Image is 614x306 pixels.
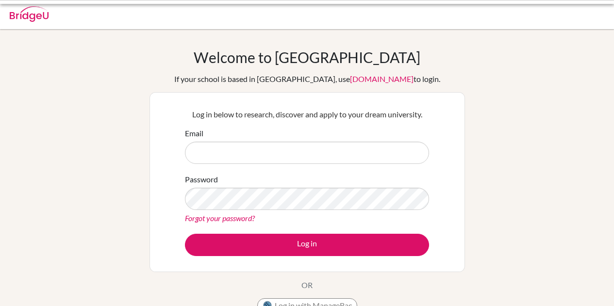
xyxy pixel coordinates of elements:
[194,48,420,66] h1: Welcome to [GEOGRAPHIC_DATA]
[185,128,203,139] label: Email
[185,213,255,223] a: Forgot your password?
[301,279,313,291] p: OR
[174,73,440,85] div: If your school is based in [GEOGRAPHIC_DATA], use to login.
[185,234,429,256] button: Log in
[10,6,49,22] img: Bridge-U
[350,74,414,83] a: [DOMAIN_NAME]
[185,109,429,120] p: Log in below to research, discover and apply to your dream university.
[185,174,218,185] label: Password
